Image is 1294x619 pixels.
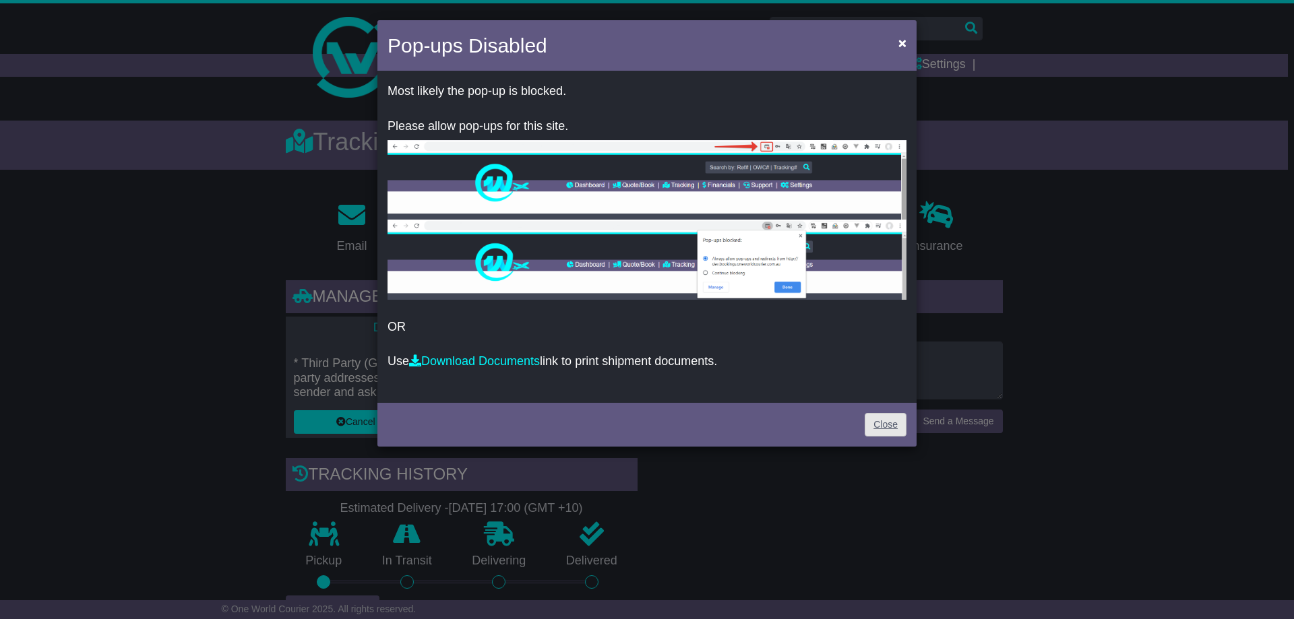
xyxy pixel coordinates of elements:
[388,220,906,300] img: allow-popup-2.png
[388,354,906,369] p: Use link to print shipment documents.
[409,354,540,368] a: Download Documents
[388,140,906,220] img: allow-popup-1.png
[388,30,547,61] h4: Pop-ups Disabled
[377,74,917,399] div: OR
[388,119,906,134] p: Please allow pop-ups for this site.
[865,413,906,436] a: Close
[892,29,913,57] button: Close
[898,35,906,51] span: ×
[388,84,906,99] p: Most likely the pop-up is blocked.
